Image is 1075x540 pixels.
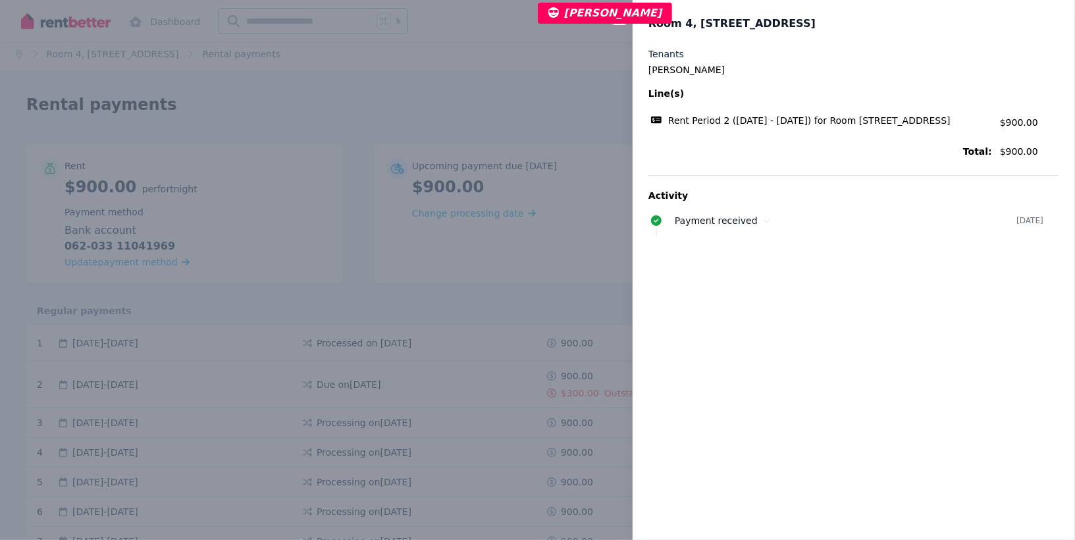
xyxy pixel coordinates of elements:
span: Line(s) [648,87,992,100]
legend: [PERSON_NAME] [648,63,1059,76]
span: $900.00 [1000,145,1059,158]
time: [DATE] [1016,215,1043,226]
span: Room 4, [STREET_ADDRESS] [648,16,816,32]
span: $900.00 [1000,117,1038,128]
label: Tenants [648,47,684,61]
span: Total: [648,145,992,158]
p: Activity [648,189,1059,202]
span: Rent Period 2 ([DATE] - [DATE]) for Room [STREET_ADDRESS] [668,114,951,127]
span: Payment received [675,215,758,226]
